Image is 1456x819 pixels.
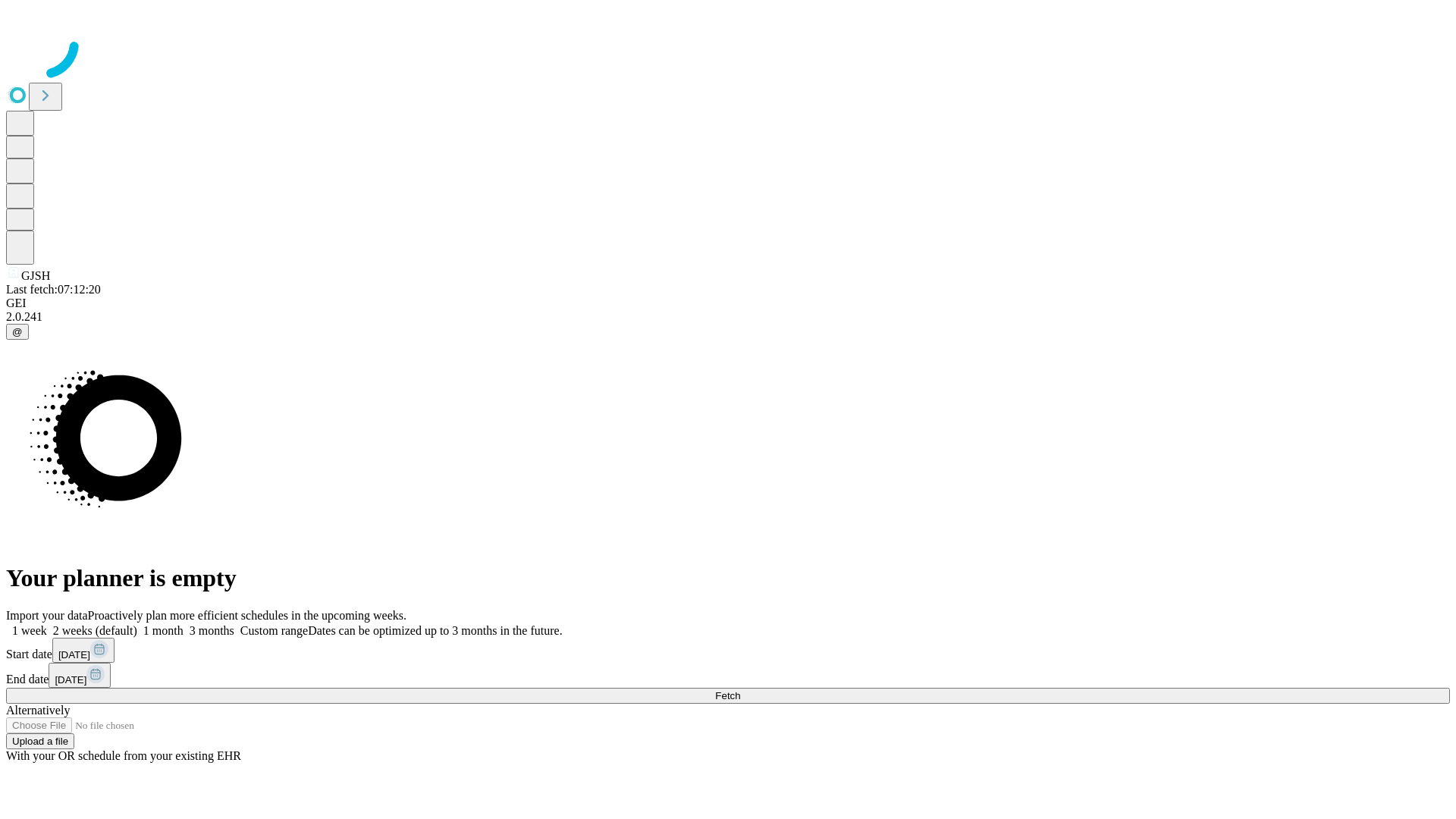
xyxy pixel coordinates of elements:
[6,688,1450,704] button: Fetch
[715,690,740,701] span: Fetch
[6,310,1450,324] div: 2.0.241
[12,624,47,637] span: 1 week
[6,324,29,340] button: @
[6,283,101,296] span: Last fetch: 07:12:20
[240,624,308,637] span: Custom range
[49,663,111,688] button: [DATE]
[190,624,234,637] span: 3 months
[58,649,90,661] span: [DATE]
[6,297,1450,310] div: GEI
[55,674,86,686] span: [DATE]
[6,638,1450,663] div: Start date
[6,663,1450,688] div: End date
[12,326,23,337] span: @
[53,624,137,637] span: 2 weeks (default)
[6,749,241,762] span: With your OR schedule from your existing EHR
[52,638,115,663] button: [DATE]
[308,624,562,637] span: Dates can be optimized up to 3 months in the future.
[88,609,406,622] span: Proactively plan more efficient schedules in the upcoming weeks.
[143,624,184,637] span: 1 month
[6,609,88,622] span: Import your data
[6,733,74,749] button: Upload a file
[21,269,50,282] span: GJSH
[6,704,70,717] span: Alternatively
[6,564,1450,592] h1: Your planner is empty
